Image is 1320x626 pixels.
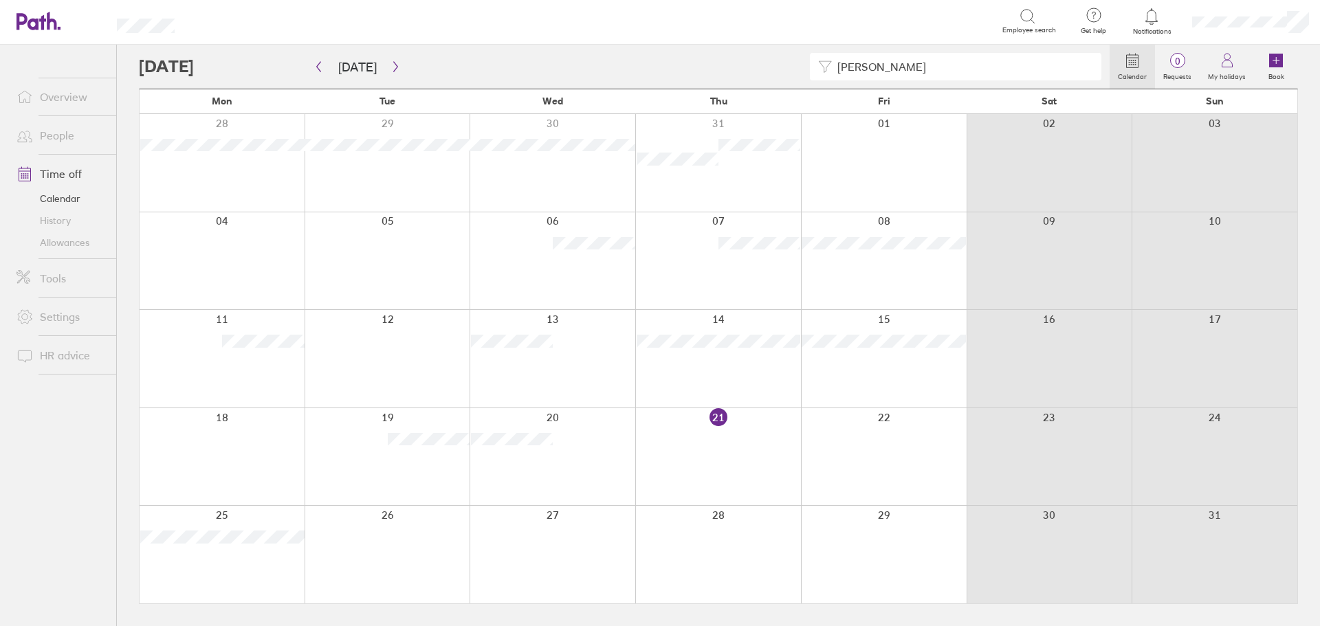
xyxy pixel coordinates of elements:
span: Mon [212,96,232,107]
div: Search [212,14,247,27]
span: Fri [878,96,890,107]
a: Calendar [1110,45,1155,89]
a: Calendar [5,188,116,210]
span: Wed [542,96,563,107]
a: Book [1254,45,1298,89]
a: Settings [5,303,116,331]
label: Book [1260,69,1292,81]
a: Overview [5,83,116,111]
span: Thu [710,96,727,107]
span: Sun [1206,96,1224,107]
button: [DATE] [327,56,388,78]
label: Requests [1155,69,1200,81]
span: Sat [1042,96,1057,107]
span: Tue [379,96,395,107]
input: Filter by employee [832,54,1093,80]
a: Allowances [5,232,116,254]
label: Calendar [1110,69,1155,81]
span: Get help [1071,27,1116,35]
a: HR advice [5,342,116,369]
label: My holidays [1200,69,1254,81]
a: Tools [5,265,116,292]
span: Employee search [1002,26,1056,34]
a: Time off [5,160,116,188]
span: Notifications [1130,27,1174,36]
span: 0 [1155,56,1200,67]
a: People [5,122,116,149]
a: Notifications [1130,7,1174,36]
a: 0Requests [1155,45,1200,89]
a: History [5,210,116,232]
a: My holidays [1200,45,1254,89]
